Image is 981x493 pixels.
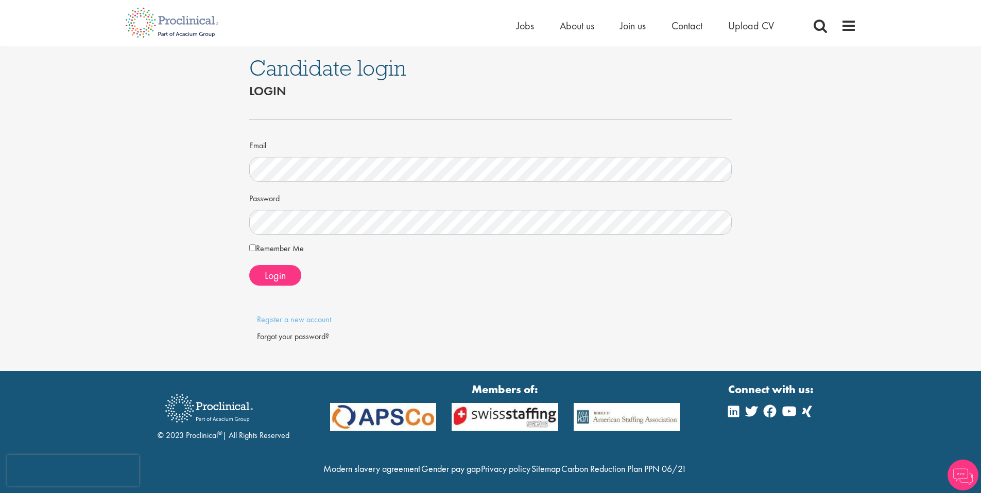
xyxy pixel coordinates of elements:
span: Login [265,269,286,282]
iframe: reCAPTCHA [7,455,139,486]
label: Email [249,136,266,152]
img: APSCo [322,403,444,431]
input: Remember Me [249,244,256,251]
h2: Login [249,84,732,98]
a: About us [560,19,594,32]
label: Remember Me [249,242,304,255]
a: Register a new account [257,314,331,325]
label: Password [249,189,280,205]
a: Privacy policy [481,463,530,474]
img: Chatbot [948,460,978,490]
sup: ® [218,429,222,437]
a: Jobs [517,19,534,32]
a: Gender pay gap [421,463,480,474]
a: Join us [620,19,646,32]
img: Proclinical Recruitment [158,387,261,430]
a: Upload CV [728,19,774,32]
div: Forgot your password? [257,331,725,343]
img: APSCo [566,403,688,431]
img: APSCo [444,403,566,431]
div: © 2023 Proclinical | All Rights Reserved [158,386,289,442]
span: Candidate login [249,54,406,82]
a: Modern slavery agreement [323,463,420,474]
a: Carbon Reduction Plan PPN 06/21 [561,463,686,474]
a: Contact [672,19,702,32]
a: Sitemap [531,463,560,474]
strong: Connect with us: [728,381,816,397]
button: Login [249,265,301,286]
strong: Members of: [330,381,680,397]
